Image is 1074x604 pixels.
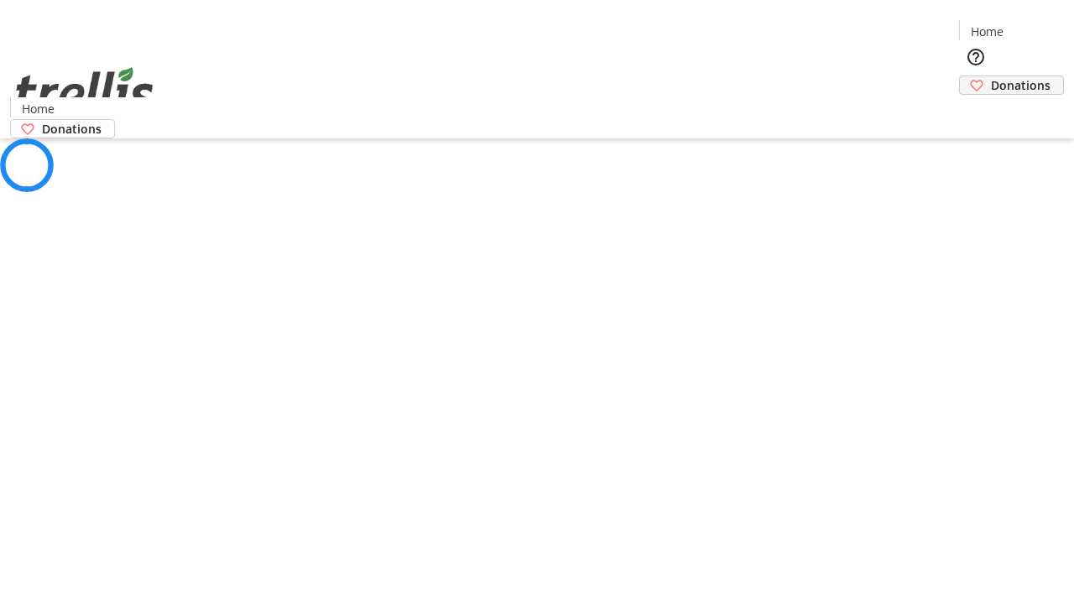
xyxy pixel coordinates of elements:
[11,100,65,117] a: Home
[10,49,159,133] img: Orient E2E Organization Yz5iQONa3s's Logo
[959,95,993,128] button: Cart
[991,76,1051,94] span: Donations
[959,75,1064,95] a: Donations
[22,100,55,117] span: Home
[971,23,1004,40] span: Home
[960,23,1014,40] a: Home
[10,119,115,138] a: Donations
[959,40,993,74] button: Help
[42,120,102,138] span: Donations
